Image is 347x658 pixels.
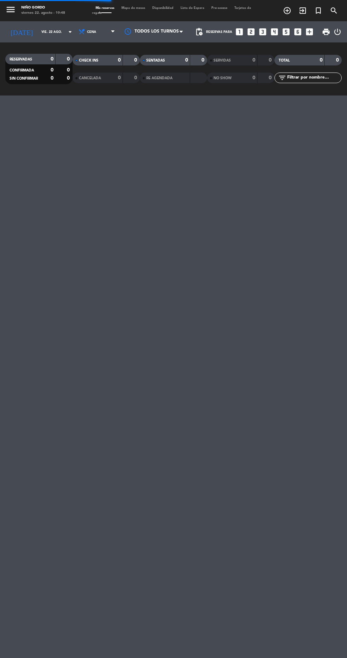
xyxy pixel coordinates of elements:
[134,75,138,80] strong: 0
[269,58,273,63] strong: 0
[118,58,121,63] strong: 0
[333,28,342,36] i: power_settings_new
[214,76,232,80] span: NO SHOW
[330,6,338,15] i: search
[270,27,279,36] i: looks_4
[283,6,291,15] i: add_circle_outline
[214,59,231,62] span: SERVIDAS
[278,74,286,82] i: filter_list
[281,27,291,36] i: looks_5
[10,58,32,61] span: RESERVADAS
[195,28,203,36] span: pending_actions
[286,74,341,82] input: Filtrar por nombre...
[336,58,340,63] strong: 0
[333,21,342,42] div: LOG OUT
[246,27,256,36] i: looks_two
[146,59,165,62] span: SENTADAS
[79,76,101,80] span: CANCELADA
[235,27,244,36] i: looks_one
[5,25,38,39] i: [DATE]
[5,4,16,15] i: menu
[201,58,206,63] strong: 0
[149,6,177,10] span: Disponibilidad
[118,75,121,80] strong: 0
[66,28,74,36] i: arrow_drop_down
[146,76,172,80] span: RE AGENDADA
[51,76,53,81] strong: 0
[258,27,267,36] i: looks_3
[208,6,231,10] span: Pre-acceso
[252,75,255,80] strong: 0
[51,68,53,73] strong: 0
[51,57,53,62] strong: 0
[67,76,71,81] strong: 0
[322,28,330,36] span: print
[87,30,96,34] span: Cena
[293,27,302,36] i: looks_6
[252,58,255,63] strong: 0
[320,58,323,63] strong: 0
[269,75,273,80] strong: 0
[67,57,71,62] strong: 0
[79,59,98,62] span: CHECK INS
[67,68,71,73] strong: 0
[185,58,188,63] strong: 0
[5,4,16,17] button: menu
[21,11,65,16] div: viernes 22. agosto - 19:48
[314,6,323,15] i: turned_in_not
[10,77,38,80] span: SIN CONFIRMAR
[92,6,118,10] span: Mis reservas
[21,5,65,11] div: Niño Gordo
[206,30,232,34] span: Reservas para
[134,58,138,63] strong: 0
[10,69,34,72] span: CONFIRMADA
[305,27,314,36] i: add_box
[298,6,307,15] i: exit_to_app
[118,6,149,10] span: Mapa de mesas
[177,6,208,10] span: Lista de Espera
[279,59,290,62] span: TOTAL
